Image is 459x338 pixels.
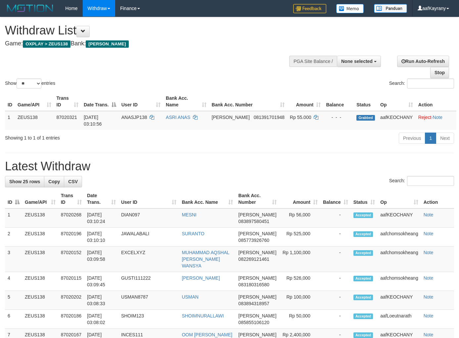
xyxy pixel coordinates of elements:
span: ANASJP138 [121,115,147,120]
td: Rp 56,000 [279,208,320,228]
a: Reject [418,115,432,120]
td: Rp 50,000 [279,310,320,329]
span: None selected [341,59,373,64]
th: Bank Acc. Name: activate to sort column ascending [163,92,209,111]
th: Date Trans.: activate to sort column ascending [84,190,118,208]
span: [DATE] 03:10:56 [84,115,102,127]
div: Showing 1 to 1 of 1 entries [5,132,186,141]
label: Search: [389,176,454,186]
td: 3 [5,247,22,272]
span: 87020321 [57,115,77,120]
input: Search: [407,176,454,186]
td: aafKEOCHANY [378,111,416,130]
td: ZEUS138 [15,111,54,130]
td: [DATE] 03:08:02 [84,310,118,329]
td: 1 [5,111,15,130]
td: [DATE] 03:10:24 [84,208,118,228]
td: Rp 526,000 [279,272,320,291]
a: [PERSON_NAME] [182,275,220,281]
td: USMAN8787 [118,291,179,310]
td: 87020202 [58,291,84,310]
h4: Game: Bank: [5,40,299,47]
th: Status [354,92,378,111]
h1: Latest Withdraw [5,160,454,173]
a: ASRI ANAS [166,115,190,120]
td: [DATE] 03:09:45 [84,272,118,291]
th: ID [5,92,15,111]
span: [PERSON_NAME] [238,212,276,217]
th: Trans ID: activate to sort column ascending [54,92,81,111]
th: Amount: activate to sort column ascending [279,190,320,208]
span: [PERSON_NAME] [212,115,250,120]
a: USMAN [182,294,199,300]
span: [PERSON_NAME] [238,231,276,236]
span: Copy [48,179,60,184]
th: Amount: activate to sort column ascending [287,92,323,111]
span: Copy 082269121461 to clipboard [238,256,269,262]
span: Copy 085773926760 to clipboard [238,238,269,243]
a: Note [433,115,442,120]
td: Rp 100,000 [279,291,320,310]
span: Accepted [353,250,373,256]
td: - [320,310,351,329]
th: Bank Acc. Number: activate to sort column ascending [209,92,287,111]
td: Rp 525,000 [279,228,320,247]
span: Copy 083894318957 to clipboard [238,301,269,306]
a: SHOIMNURALLAWI [182,313,224,318]
a: Note [424,231,434,236]
a: Next [436,133,454,144]
span: Copy 085855106120 to clipboard [238,320,269,325]
span: [PERSON_NAME] [238,332,276,337]
a: Copy [44,176,64,187]
td: aafchomsokheang [378,247,421,272]
td: aafKEOCHANY [378,291,421,310]
td: JAWALABALI [118,228,179,247]
button: None selected [337,56,381,67]
label: Show entries [5,79,55,88]
td: 87020115 [58,272,84,291]
input: Search: [407,79,454,88]
th: Status: activate to sort column ascending [351,190,378,208]
img: Button%20Memo.svg [336,4,364,13]
td: 87020268 [58,208,84,228]
td: [DATE] 03:09:58 [84,247,118,272]
td: aafKEOCHANY [378,208,421,228]
td: [DATE] 03:10:10 [84,228,118,247]
td: ZEUS138 [22,291,58,310]
td: - [320,228,351,247]
span: OXPLAY > ZEUS138 [23,40,70,48]
span: Accepted [353,295,373,300]
td: - [320,247,351,272]
span: Accepted [353,313,373,319]
span: Accepted [353,231,373,237]
span: [PERSON_NAME] [238,250,276,255]
td: ZEUS138 [22,208,58,228]
a: SURANTO [182,231,204,236]
a: Note [424,313,434,318]
th: Game/API: activate to sort column ascending [22,190,58,208]
td: aafchomsokheang [378,272,421,291]
th: User ID: activate to sort column ascending [118,190,179,208]
td: [DATE] 03:08:33 [84,291,118,310]
div: PGA Site Balance / [289,56,337,67]
a: 1 [425,133,436,144]
label: Search: [389,79,454,88]
th: User ID: activate to sort column ascending [119,92,163,111]
td: 5 [5,291,22,310]
img: MOTION_logo.png [5,3,55,13]
span: Copy 083897580451 to clipboard [238,219,269,224]
th: Balance [323,92,354,111]
span: Rp 55.000 [290,115,311,120]
td: ZEUS138 [22,228,58,247]
span: [PERSON_NAME] [238,275,276,281]
a: CSV [64,176,82,187]
td: GUSTI111222 [118,272,179,291]
th: Op: activate to sort column ascending [378,92,416,111]
td: EXCELXYZ [118,247,179,272]
span: [PERSON_NAME] [238,294,276,300]
td: ZEUS138 [22,247,58,272]
span: Show 25 rows [9,179,40,184]
span: Copy 083180316580 to clipboard [238,282,269,287]
a: Note [424,275,434,281]
img: panduan.png [374,4,407,13]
